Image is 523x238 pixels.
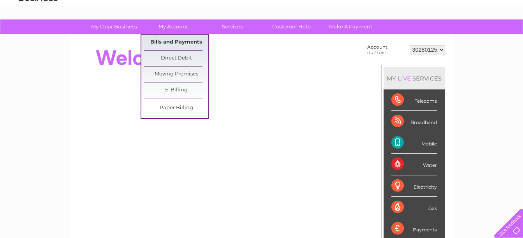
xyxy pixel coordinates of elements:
a: Moving Premises [144,66,208,82]
div: Telecoms [391,89,437,111]
img: logo.png [18,20,58,44]
a: Log out [497,33,516,39]
div: Gas [391,197,437,218]
a: Make A Payment [319,19,383,34]
a: Customer Help [259,19,324,34]
a: Energy [405,33,423,39]
div: Clear Business is a trading name of Verastar Limited (registered in [GEOGRAPHIC_DATA] No. 3667643... [78,4,446,38]
a: Services [200,19,264,34]
a: Blog [455,33,467,39]
div: Mobile [391,132,437,154]
a: Contact [471,33,490,39]
a: Bills and Payments [144,35,208,50]
a: Water [386,33,401,39]
div: Water [391,154,437,175]
a: Telecoms [427,33,451,39]
div: MY SERVICES [384,67,445,89]
div: LIVE [396,75,412,82]
td: Account number [365,42,408,57]
a: Paper Billing [144,100,208,116]
a: E-Billing [144,82,208,98]
a: My Account [141,19,205,34]
div: Broadband [391,111,437,132]
div: Electricity [391,175,437,197]
a: 0333 014 3131 [376,4,430,14]
a: My Clear Business [82,19,146,34]
a: Direct Debit [144,51,208,66]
